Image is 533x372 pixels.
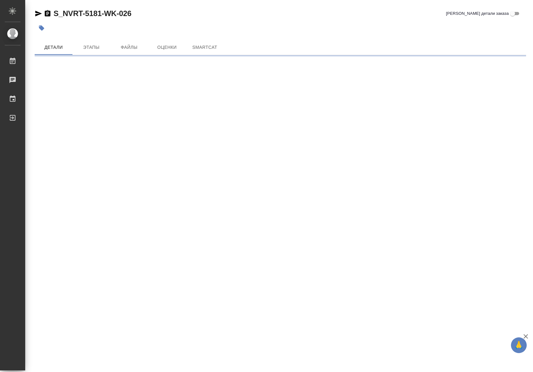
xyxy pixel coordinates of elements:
span: Файлы [114,43,144,51]
span: Детали [38,43,69,51]
a: S_NVRT-5181-WK-026 [54,9,131,18]
button: 🙏 [511,337,527,353]
span: Этапы [76,43,106,51]
button: Скопировать ссылку для ЯМессенджера [35,10,42,17]
span: 🙏 [513,339,524,352]
button: Добавить тэг [35,21,49,35]
span: Оценки [152,43,182,51]
span: [PERSON_NAME] детали заказа [446,10,509,17]
span: SmartCat [190,43,220,51]
button: Скопировать ссылку [44,10,51,17]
